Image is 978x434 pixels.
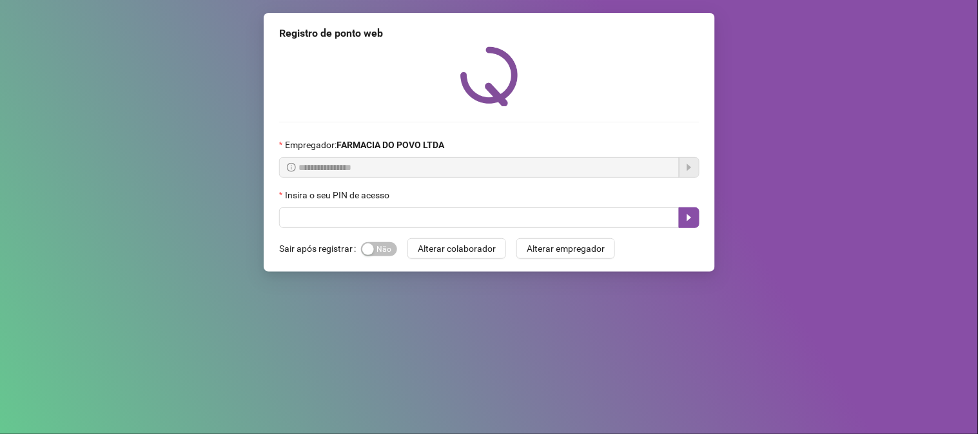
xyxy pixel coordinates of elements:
[460,46,518,106] img: QRPoint
[287,163,296,172] span: info-circle
[527,241,605,256] span: Alterar empregador
[285,138,444,152] span: Empregador :
[337,140,444,150] strong: FARMACIA DO POVO LTDA
[516,238,615,259] button: Alterar empregador
[279,26,699,41] div: Registro de ponto web
[407,238,506,259] button: Alterar colaborador
[684,212,694,223] span: caret-right
[279,238,361,259] label: Sair após registrar
[279,188,398,202] label: Insira o seu PIN de acesso
[418,241,496,256] span: Alterar colaborador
